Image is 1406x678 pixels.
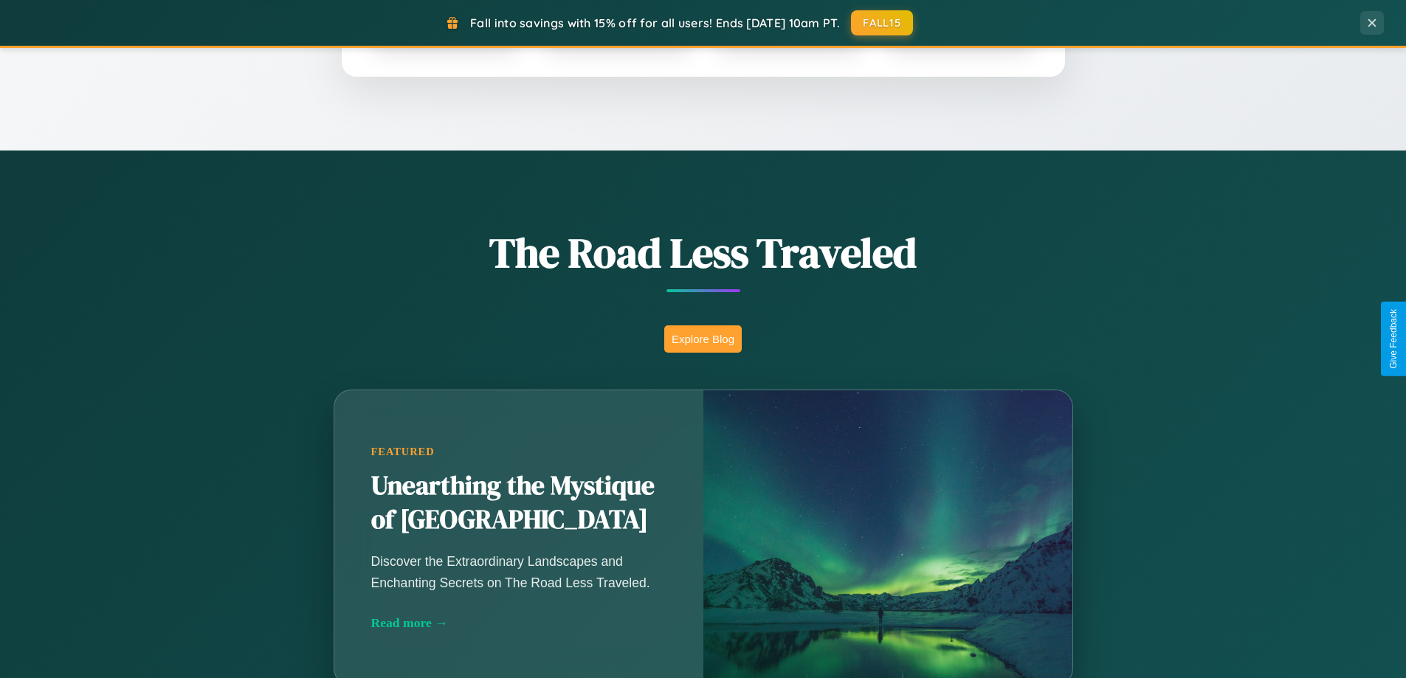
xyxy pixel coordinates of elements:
h1: The Road Less Traveled [261,224,1146,281]
div: Give Feedback [1388,309,1399,369]
div: Read more → [371,615,666,631]
div: Featured [371,446,666,458]
button: FALL15 [851,10,913,35]
p: Discover the Extraordinary Landscapes and Enchanting Secrets on The Road Less Traveled. [371,551,666,592]
h2: Unearthing the Mystique of [GEOGRAPHIC_DATA] [371,469,666,537]
span: Fall into savings with 15% off for all users! Ends [DATE] 10am PT. [470,15,840,30]
button: Explore Blog [664,325,742,353]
